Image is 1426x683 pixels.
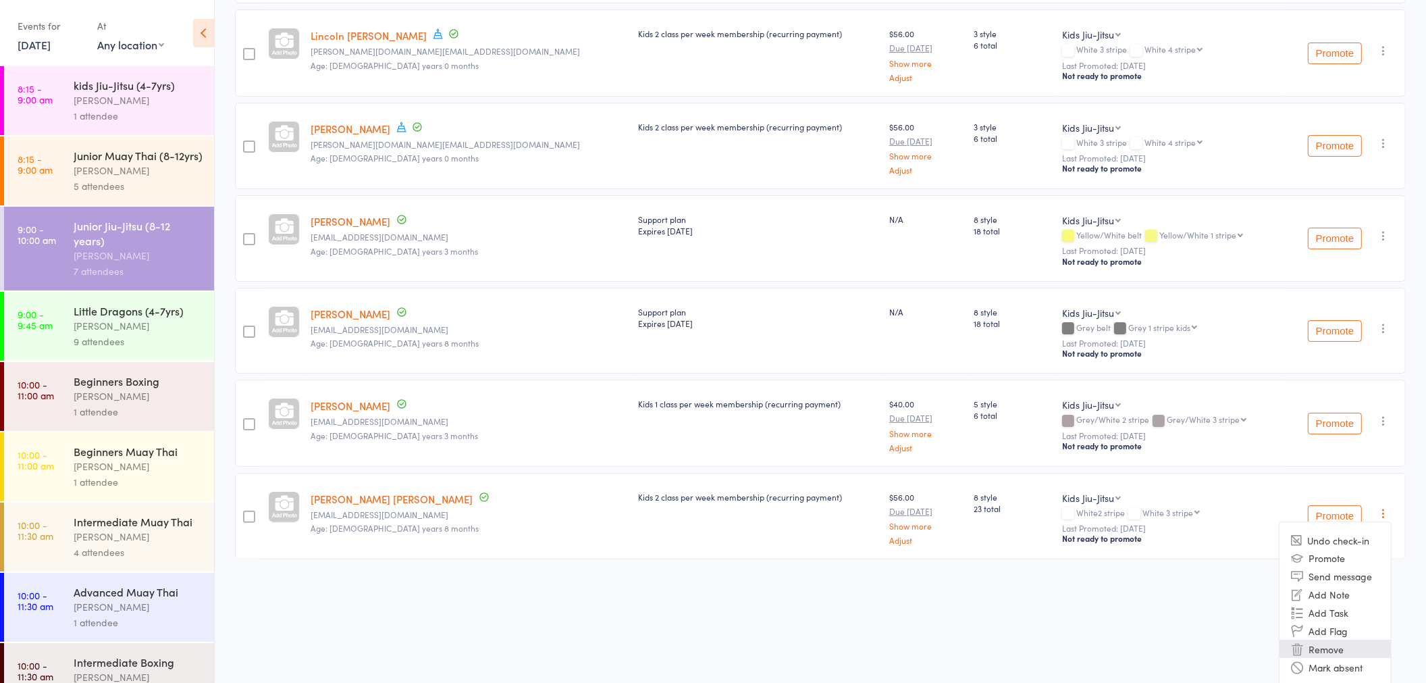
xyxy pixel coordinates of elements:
[18,660,53,682] time: 10:00 - 11:30 am
[74,148,203,163] div: Junior Muay Thai (8-12yrs)
[1062,533,1279,544] div: Not ready to promote
[889,213,963,225] div: N/A
[311,399,390,413] a: [PERSON_NAME]
[638,213,878,236] div: Support plan
[4,573,214,642] a: 10:00 -11:30 amAdvanced Muay Thai[PERSON_NAME]1 attendee
[889,536,963,545] a: Adjust
[974,491,1051,503] span: 8 style
[889,491,963,545] div: $56.00
[638,28,878,39] div: Kids 2 class per week membership (recurring payment)
[311,28,427,43] a: Lincoln [PERSON_NAME]
[638,318,878,329] div: Expires [DATE]
[889,28,963,81] div: $56.00
[1308,43,1362,64] button: Promote
[889,59,963,68] a: Show more
[1308,413,1362,434] button: Promote
[1062,246,1279,255] small: Last Promoted: [DATE]
[889,522,963,530] a: Show more
[1062,431,1279,440] small: Last Promoted: [DATE]
[1159,230,1236,239] div: Yellow/White 1 stripe
[1279,532,1391,549] li: Undo check-in
[1279,585,1391,603] li: Add Note
[311,307,390,321] a: [PERSON_NAME]
[74,248,203,263] div: [PERSON_NAME]
[1062,70,1279,81] div: Not ready to promote
[974,121,1051,132] span: 3 style
[889,507,963,516] small: Due [DATE]
[74,655,203,669] div: Intermediate Boxing
[97,37,164,52] div: Any location
[74,263,203,279] div: 7 attendees
[1062,415,1279,426] div: Grey/White 2 stripe
[18,153,53,175] time: 8:15 - 9:00 am
[889,121,963,174] div: $56.00
[74,444,203,459] div: Beginners Muay Thai
[74,599,203,615] div: [PERSON_NAME]
[97,15,164,37] div: At
[18,520,53,541] time: 10:00 - 11:30 am
[4,503,214,572] a: 10:00 -11:30 amIntermediate Muay Thai[PERSON_NAME]4 attendees
[74,545,203,560] div: 4 attendees
[974,28,1051,39] span: 3 style
[4,207,214,290] a: 9:00 -10:00 amJunior Jiu-Jitsu (8-12 years)[PERSON_NAME]7 attendees
[74,474,203,490] div: 1 attendee
[1062,163,1279,174] div: Not ready to promote
[1167,415,1240,424] div: Grey/White 3 stripe
[1308,135,1362,157] button: Promote
[1144,45,1196,53] div: White 4 stripe
[74,404,203,420] div: 1 attendee
[74,178,203,194] div: 5 attendees
[311,245,478,257] span: Age: [DEMOGRAPHIC_DATA] years 3 months
[18,309,53,330] time: 9:00 - 9:45 am
[1308,228,1362,249] button: Promote
[1062,323,1279,334] div: Grey belt
[1062,348,1279,359] div: Not ready to promote
[889,443,963,452] a: Adjust
[74,514,203,529] div: Intermediate Muay Thai
[1062,61,1279,70] small: Last Promoted: [DATE]
[974,398,1051,409] span: 5 style
[638,121,878,132] div: Kids 2 class per week membership (recurring payment)
[889,306,963,318] div: N/A
[74,318,203,334] div: [PERSON_NAME]
[1062,230,1279,242] div: Yellow/White belt
[311,59,479,71] span: Age: [DEMOGRAPHIC_DATA] years 0 months
[1062,306,1114,320] div: Kids Jiu-Jitsu
[889,398,963,451] div: $40.00
[974,306,1051,318] span: 8 style
[1308,320,1362,342] button: Promote
[74,584,203,599] div: Advanced Muay Thai
[1062,256,1279,267] div: Not ready to promote
[638,306,878,329] div: Support plan
[311,232,627,242] small: Coachshanegreenwood@gmail.com
[311,430,478,441] span: Age: [DEMOGRAPHIC_DATA] years 3 months
[1062,398,1114,411] div: Kids Jiu-Jitsu
[889,73,963,82] a: Adjust
[74,163,203,178] div: [PERSON_NAME]
[974,39,1051,51] span: 6 total
[889,43,963,53] small: Due [DATE]
[74,303,203,318] div: Little Dragons (4-7yrs)
[311,510,627,520] small: pradeep.kvr86@gmail.com
[1144,138,1196,147] div: White 4 stripe
[311,325,627,334] small: Coachshanegreenwood@gmail.com
[311,140,627,149] small: ceccato.am@gmail.com
[889,166,963,174] a: Adjust
[1279,640,1391,658] li: Remove
[974,225,1051,236] span: 18 total
[638,398,878,409] div: Kids 1 class per week membership (recurring payment)
[1279,658,1391,676] li: Mark absent
[4,432,214,501] a: 10:00 -11:00 amBeginners Muay Thai[PERSON_NAME]1 attendee
[889,429,963,438] a: Show more
[1062,508,1279,520] div: White2 stripe
[18,379,54,401] time: 10:00 - 11:00 am
[4,362,214,431] a: 10:00 -11:00 amBeginners Boxing[PERSON_NAME]1 attendee
[18,449,54,471] time: 10:00 - 11:00 am
[4,136,214,205] a: 8:15 -9:00 amJunior Muay Thai (8-12yrs)[PERSON_NAME]5 attendees
[18,83,53,105] time: 8:15 - 9:00 am
[311,337,479,349] span: Age: [DEMOGRAPHIC_DATA] years 8 months
[1062,121,1114,134] div: Kids Jiu-Jitsu
[1062,491,1114,505] div: Kids Jiu-Jitsu
[1142,508,1193,517] div: White 3 stripe
[1062,138,1279,149] div: White 3 stripe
